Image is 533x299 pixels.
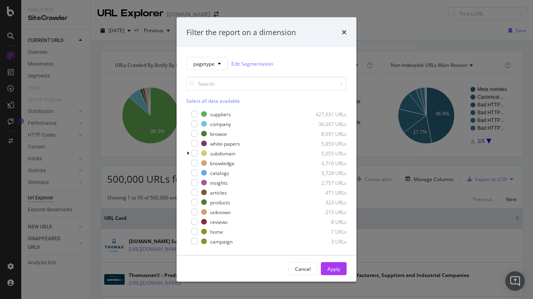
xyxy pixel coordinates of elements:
[288,262,318,275] button: Cancel
[307,189,347,196] div: 471 URLs
[307,228,347,235] div: 7 URLs
[307,111,347,117] div: 427,031 URLs
[307,208,347,215] div: 215 URLs
[210,120,231,127] div: company
[321,262,347,275] button: Apply
[307,199,347,206] div: 323 URLs
[307,238,347,245] div: 3 URLs
[342,27,347,38] div: times
[193,60,215,67] span: pagetype
[231,59,273,68] a: Edit Segmentation
[210,111,231,117] div: suppliers
[307,218,347,225] div: 8 URLs
[295,265,311,272] div: Cancel
[307,130,347,137] div: 8,997 URLs
[210,169,229,176] div: catalogs
[210,140,240,147] div: white-papers
[210,218,228,225] div: reviews
[307,150,347,157] div: 5,055 URLs
[186,97,347,104] div: Select all data available
[307,179,347,186] div: 2,757 URLs
[210,130,227,137] div: browse
[210,150,235,157] div: subdomain
[210,189,227,196] div: articles
[307,140,347,147] div: 5,859 URLs
[307,169,347,176] div: 3,728 URLs
[505,271,525,291] div: Open Intercom Messenger
[307,120,347,127] div: 36,097 URLs
[177,17,356,282] div: modal
[210,208,231,215] div: unknown
[210,228,223,235] div: home
[210,199,230,206] div: products
[186,27,296,38] div: Filter the report on a dimension
[210,159,235,166] div: knowledge
[210,238,233,245] div: campaign
[307,159,347,166] div: 4,716 URLs
[186,57,228,70] button: pagetype
[210,179,228,186] div: insights
[327,265,340,272] div: Apply
[186,77,347,91] input: Search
